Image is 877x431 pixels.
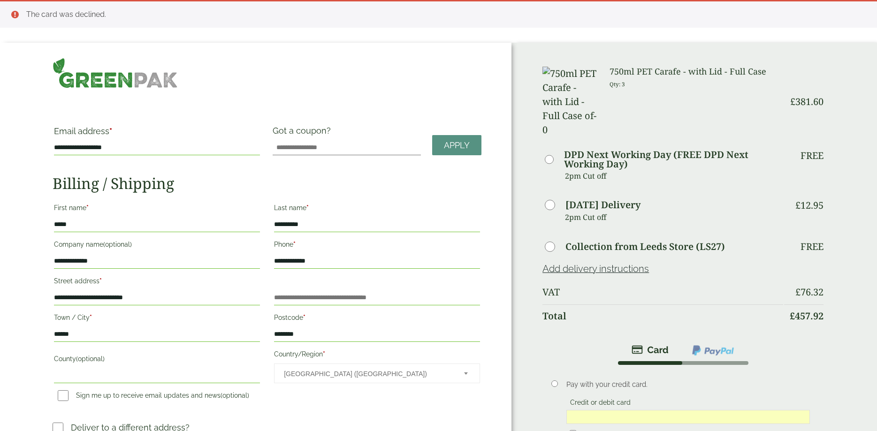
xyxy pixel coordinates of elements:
span: (optional) [76,355,105,363]
bdi: 12.95 [795,199,824,212]
label: Phone [274,238,480,254]
label: Last name [274,201,480,217]
small: Qty: 3 [610,81,625,88]
label: Country/Region [274,348,480,363]
label: First name [54,201,260,217]
span: (optional) [103,241,132,248]
label: Collection from Leeds Store (LS27) [565,242,725,251]
img: ppcp-gateway.png [691,344,735,356]
p: 2pm Cut off [565,169,783,183]
label: Postcode [274,311,480,327]
span: £ [790,95,795,108]
abbr: required [293,241,296,248]
input: Sign me up to receive email updates and news(optional) [58,390,69,401]
iframe: Secure card payment input frame [569,413,807,421]
abbr: required [109,126,112,136]
label: County [54,352,260,368]
th: VAT [542,281,783,303]
label: Town / City [54,311,260,327]
label: [DATE] Delivery [565,200,641,210]
abbr: required [90,314,92,321]
p: 2pm Cut off [565,210,783,224]
span: United Kingdom (UK) [284,364,451,384]
img: GreenPak Supplies [53,58,178,88]
abbr: required [306,204,309,212]
p: Pay with your credit card. [566,379,810,390]
span: (optional) [221,392,249,399]
h3: 750ml PET Carafe - with Lid - Full Case [610,67,783,77]
span: Apply [444,140,470,151]
label: Email address [54,127,260,140]
h2: Billing / Shipping [53,174,481,192]
abbr: required [86,204,89,212]
img: stripe.png [632,344,669,355]
bdi: 457.92 [790,310,824,322]
abbr: required [323,350,325,358]
span: £ [795,286,801,298]
label: Got a coupon? [273,126,335,140]
th: Total [542,304,783,327]
p: Free [801,241,824,252]
bdi: 381.60 [790,95,824,108]
abbr: required [99,277,102,285]
img: 750ml PET Carafe - with Lid -Full Case of-0 [542,67,598,137]
a: Apply [432,135,481,155]
span: £ [790,310,795,322]
span: Country/Region [274,363,480,383]
p: Free [801,150,824,161]
label: Sign me up to receive email updates and news [54,392,253,402]
span: £ [795,199,801,212]
label: Company name [54,238,260,254]
a: Add delivery instructions [542,263,649,274]
bdi: 76.32 [795,286,824,298]
abbr: required [303,314,305,321]
li: The card was declined. [26,9,862,20]
label: Credit or debit card [566,399,634,409]
label: DPD Next Working Day (FREE DPD Next Working Day) [564,150,783,169]
label: Street address [54,274,260,290]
